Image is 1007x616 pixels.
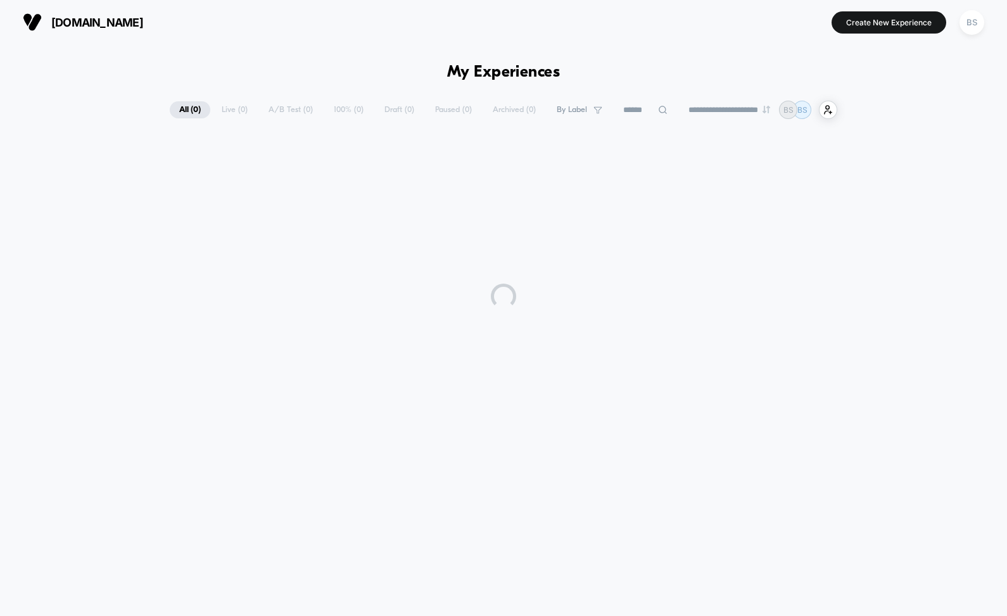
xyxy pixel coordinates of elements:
button: BS [956,9,988,35]
img: Visually logo [23,13,42,32]
div: BS [959,10,984,35]
p: BS [783,105,794,115]
p: BS [797,105,807,115]
button: Create New Experience [832,11,946,34]
button: [DOMAIN_NAME] [19,12,147,32]
span: All ( 0 ) [170,101,210,118]
span: [DOMAIN_NAME] [51,16,143,29]
span: By Label [557,105,587,115]
h1: My Experiences [447,63,560,82]
img: end [763,106,770,113]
